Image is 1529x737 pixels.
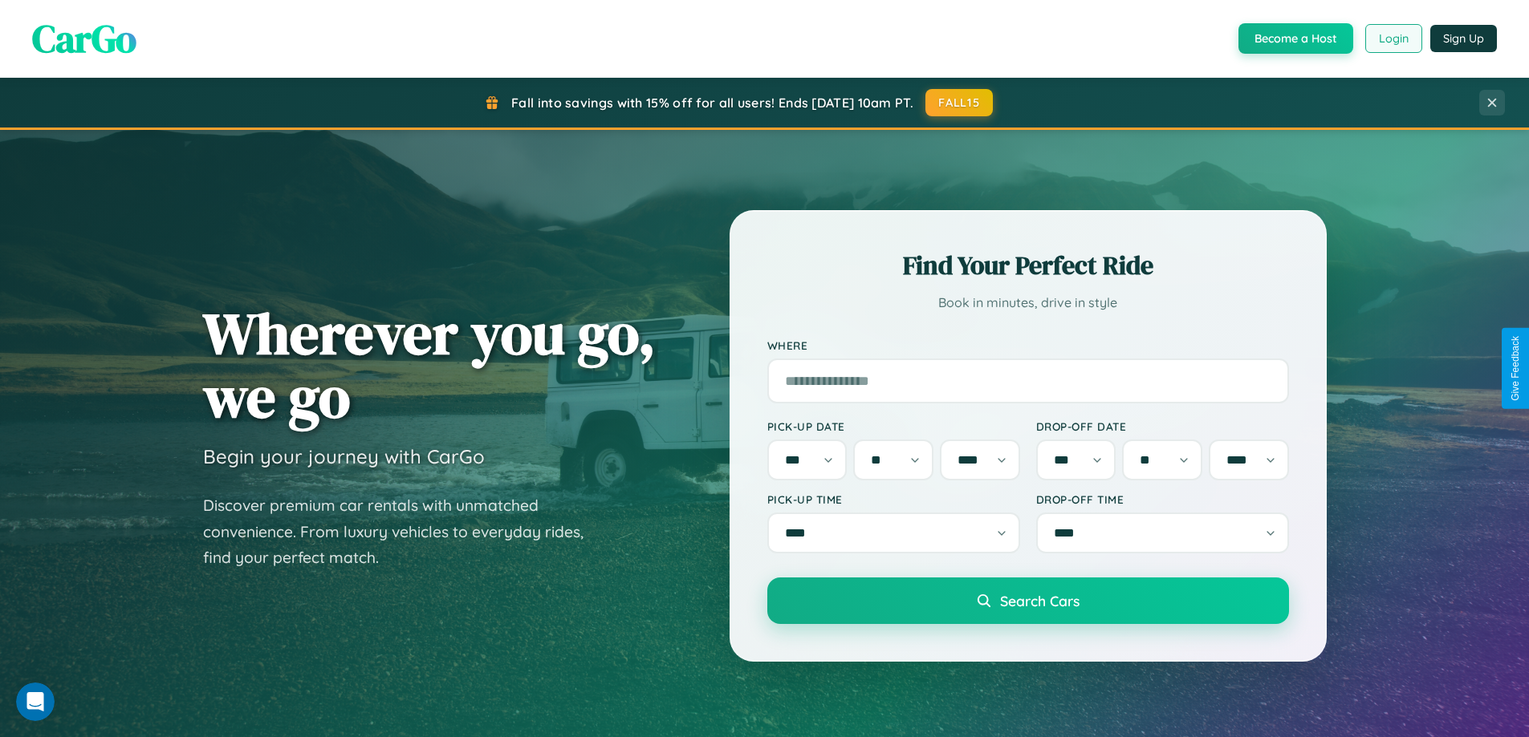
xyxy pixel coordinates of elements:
button: Search Cars [767,577,1289,624]
h1: Wherever you go, we go [203,302,656,428]
span: CarGo [32,12,136,65]
div: Give Feedback [1510,336,1521,401]
label: Pick-up Time [767,492,1020,506]
button: FALL15 [925,89,993,116]
span: Fall into savings with 15% off for all users! Ends [DATE] 10am PT. [511,95,913,111]
h3: Begin your journey with CarGo [203,444,485,468]
span: Search Cars [1000,592,1080,609]
label: Drop-off Date [1036,419,1289,433]
button: Sign Up [1430,25,1497,52]
p: Book in minutes, drive in style [767,291,1289,314]
button: Become a Host [1238,23,1353,54]
h2: Find Your Perfect Ride [767,248,1289,283]
button: Login [1365,24,1422,53]
iframe: Intercom live chat [16,682,55,721]
label: Where [767,338,1289,352]
label: Pick-up Date [767,419,1020,433]
label: Drop-off Time [1036,492,1289,506]
p: Discover premium car rentals with unmatched convenience. From luxury vehicles to everyday rides, ... [203,492,604,571]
